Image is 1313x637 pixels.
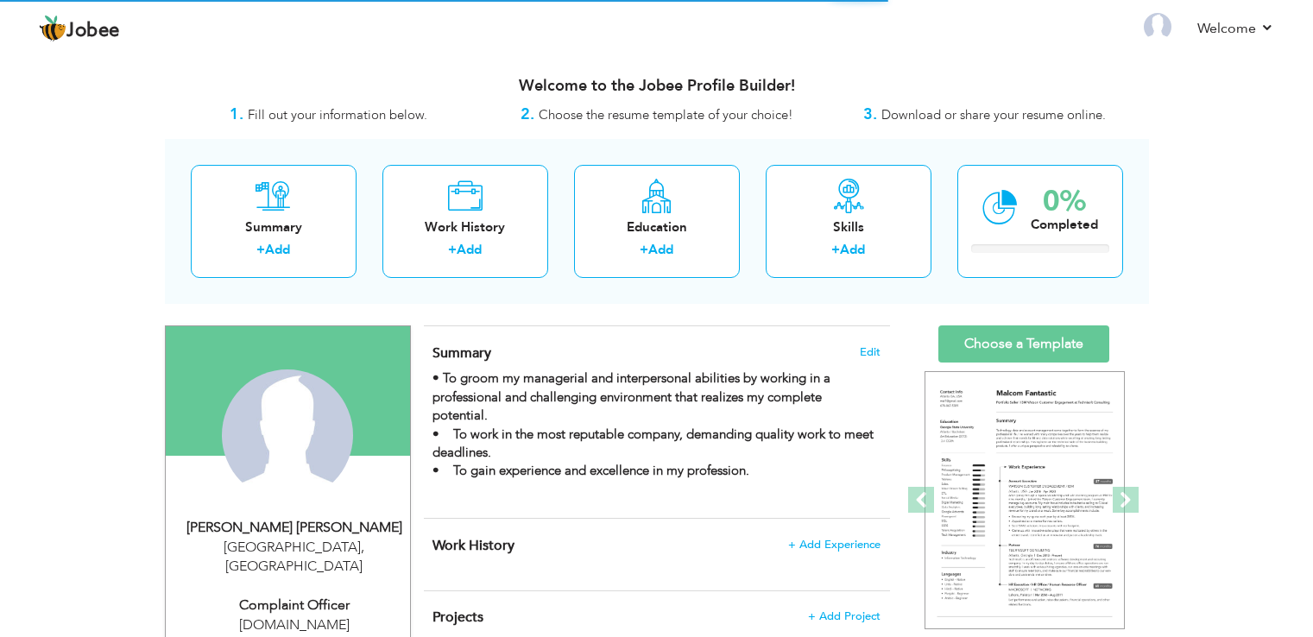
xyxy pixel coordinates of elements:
[256,241,265,259] label: +
[66,22,120,41] span: Jobee
[432,536,514,555] span: Work History
[432,344,491,363] span: Summary
[860,346,881,358] span: Edit
[808,610,881,622] span: + Add Project
[179,615,410,635] div: [DOMAIN_NAME]
[1197,18,1274,39] a: Welcome
[640,241,648,259] label: +
[39,15,66,42] img: jobee.io
[230,104,243,125] strong: 1.
[840,241,865,258] a: Add
[396,218,534,237] div: Work History
[165,78,1149,95] h3: Welcome to the Jobee Profile Builder!
[881,106,1106,123] span: Download or share your resume online.
[448,241,457,259] label: +
[222,369,353,501] img: Noman Naseeb Khan
[179,518,410,538] div: [PERSON_NAME] [PERSON_NAME]
[863,104,877,125] strong: 3.
[1144,13,1171,41] img: Profile Img
[1031,216,1098,234] div: Completed
[588,218,726,237] div: Education
[361,538,364,557] span: ,
[432,537,880,554] h4: This helps to show the companies you have worked for.
[938,325,1109,363] a: Choose a Template
[432,609,880,626] h4: This helps to highlight the project, tools and skills you have worked on.
[648,241,673,258] a: Add
[831,241,840,259] label: +
[432,608,483,627] span: Projects
[457,241,482,258] a: Add
[179,538,410,577] div: [GEOGRAPHIC_DATA] [GEOGRAPHIC_DATA]
[539,106,793,123] span: Choose the resume template of your choice!
[248,106,427,123] span: Fill out your information below.
[39,15,120,42] a: Jobee
[1031,187,1098,216] div: 0%
[788,539,881,551] span: + Add Experience
[780,218,918,237] div: Skills
[265,241,290,258] a: Add
[432,369,874,479] strong: • To groom my managerial and interpersonal abilities by working in a professional and challenging...
[205,218,343,237] div: Summary
[179,596,410,615] div: Complaint officer
[521,104,534,125] strong: 2.
[432,344,880,362] h4: Adding a summary is a quick and easy way to highlight your experience and interests.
